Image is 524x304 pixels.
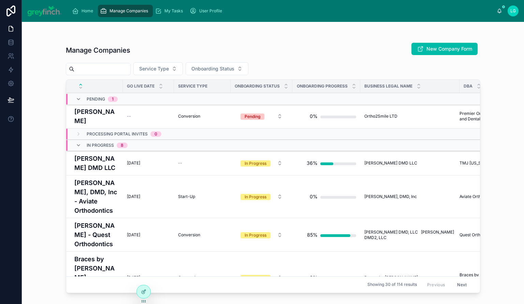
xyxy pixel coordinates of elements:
[364,160,417,166] span: [PERSON_NAME] DMD LLC
[188,5,227,17] a: User Profile
[127,83,155,89] span: Go Live Date
[296,271,356,285] a: 0%
[87,143,114,148] span: In Progress
[178,160,182,166] span: --
[460,272,508,283] a: Braces by [PERSON_NAME]
[235,157,288,170] a: Select Button
[178,160,227,166] a: --
[452,279,471,290] button: Next
[245,194,266,200] div: In Progress
[127,275,140,280] span: [DATE]
[460,194,497,199] span: Aviate Orthodontics
[74,178,119,215] a: [PERSON_NAME], DMD, Inc - Aviate Orthodontics
[364,275,418,280] span: Braces by [PERSON_NAME]
[296,228,356,242] a: 85%
[74,221,119,249] a: [PERSON_NAME] - Quest Orthodontics
[296,190,356,203] a: 0%
[178,83,207,89] span: Service Type
[364,83,412,89] span: Business Legal Name
[364,275,455,280] a: Braces by [PERSON_NAME]
[178,114,227,119] a: Conversion
[87,96,105,102] span: Pending
[66,45,130,55] h1: Manage Companies
[121,143,123,148] div: 8
[235,272,288,284] button: Select Button
[155,131,157,137] div: 0
[245,114,260,120] div: Pending
[127,232,170,238] a: [DATE]
[98,5,153,17] a: Manage Companies
[296,109,356,123] a: 0%
[178,275,227,280] a: Conversion
[460,232,508,238] a: Quest Orthodontics
[307,228,318,242] div: 85%
[235,157,288,169] button: Select Button
[367,282,417,288] span: Showing 30 of 114 results
[127,114,170,119] a: --
[235,110,288,122] button: Select Button
[178,114,200,119] span: Conversion
[364,114,397,119] span: Ortho2Smile LTD
[364,229,455,240] a: [PERSON_NAME] DMD, LLC [PERSON_NAME] DMD2, LLC
[127,194,140,199] span: [DATE]
[127,194,170,199] a: [DATE]
[235,229,288,241] button: Select Button
[235,110,288,123] a: Select Button
[310,190,318,203] div: 0%
[411,43,478,55] button: New Company Form
[74,254,119,301] a: Braces by [PERSON_NAME] ([PERSON_NAME])
[364,194,417,199] span: [PERSON_NAME], DMD, Inc
[178,232,227,238] a: Conversion
[245,160,266,167] div: In Progress
[364,160,455,166] a: [PERSON_NAME] DMD LLC
[364,114,455,119] a: Ortho2Smile LTD
[74,107,119,125] a: [PERSON_NAME]
[82,8,93,14] span: Home
[364,194,455,199] a: [PERSON_NAME], DMD, Inc
[235,190,288,203] a: Select Button
[110,8,148,14] span: Manage Companies
[460,194,508,199] a: Aviate Orthodontics
[127,160,170,166] a: [DATE]
[127,275,170,280] a: [DATE]
[27,5,62,16] img: App logo
[460,160,508,166] a: TMJ [US_STATE]
[310,109,318,123] div: 0%
[296,156,356,170] a: 36%
[186,62,248,75] button: Select Button
[235,271,288,284] a: Select Button
[87,131,148,137] span: Processing Portal Invites
[426,45,472,52] span: New Company Form
[127,114,131,119] span: --
[178,194,195,199] span: Start-Up
[178,275,200,280] span: Conversion
[191,65,234,72] span: Onboarding Status
[464,83,472,89] span: DBA
[235,228,288,241] a: Select Button
[139,65,169,72] span: Service Type
[112,96,114,102] div: 1
[245,275,266,281] div: In Progress
[199,8,222,14] span: User Profile
[235,190,288,203] button: Select Button
[164,8,183,14] span: My Tasks
[67,3,497,18] div: scrollable content
[307,156,318,170] div: 36%
[133,62,183,75] button: Select Button
[460,160,492,166] span: TMJ [US_STATE]
[74,154,119,172] a: [PERSON_NAME] DMD LLC
[297,83,348,89] span: Onboarding Progress
[127,160,140,166] span: [DATE]
[70,5,98,17] a: Home
[127,232,140,238] span: [DATE]
[460,111,508,122] a: Premier Orthodontics and Dental Specialists
[245,232,266,238] div: In Progress
[235,83,280,89] span: Onboarding Status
